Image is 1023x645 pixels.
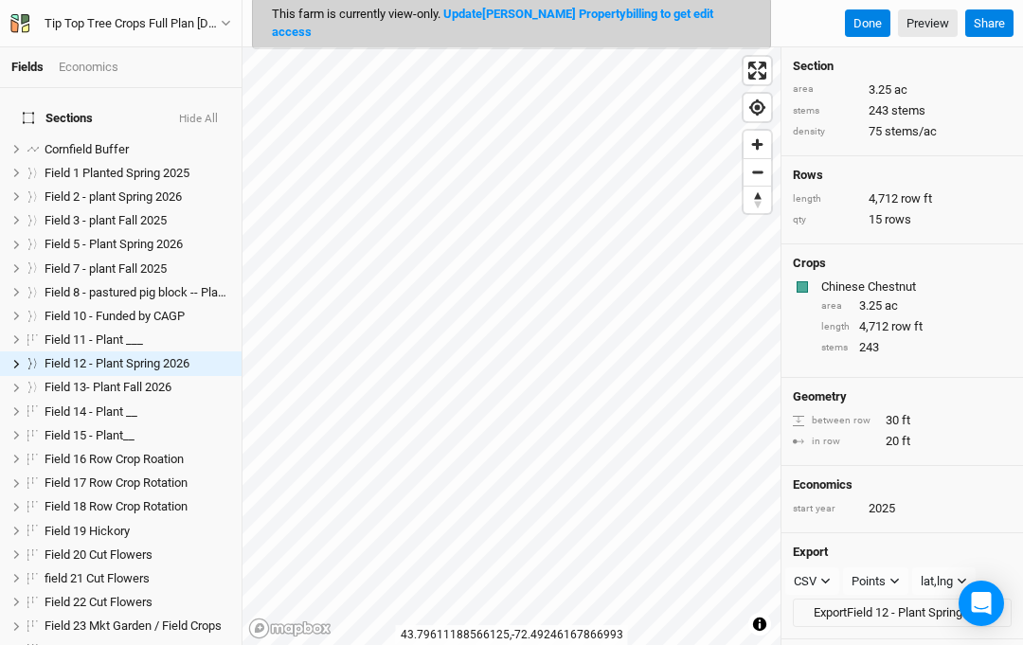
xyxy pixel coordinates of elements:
[793,502,859,516] div: start year
[59,59,118,76] div: Economics
[885,123,937,140] span: stems/ac
[45,237,183,251] span: Field 5 - Plant Spring 2026
[754,614,765,635] span: Toggle attribution
[793,389,847,404] h4: Geometry
[45,428,230,443] div: Field 15 - Plant__
[821,297,1012,314] div: 3.25
[45,571,230,586] div: field 21 Cut Flowers
[744,186,771,213] button: Reset bearing to north
[45,14,221,33] div: Tip Top Tree Crops Full Plan [DATE]
[45,404,230,420] div: Field 14 - Plant __
[178,113,219,126] button: Hide All
[793,81,1012,99] div: 3.25
[45,595,230,610] div: Field 22 Cut Flowers
[845,9,890,38] button: Done
[45,380,230,395] div: Field 13- Plant Fall 2026
[45,524,230,539] div: Field 19 Hickory
[793,211,1012,228] div: 15
[45,547,230,563] div: Field 20 Cut Flowers
[793,192,859,206] div: length
[272,7,713,38] span: This farm is currently view-only.
[793,599,1012,627] button: ExportField 12 - Plant Spring 2026
[793,59,1012,74] h4: Section
[793,412,1012,429] div: 30
[965,9,1014,38] button: Share
[885,297,898,314] span: ac
[45,142,230,157] div: Cornfield Buffer
[45,309,185,323] span: Field 10 - Funded by CAGP
[45,404,137,419] span: Field 14 - Plant __
[45,571,150,585] span: field 21 Cut Flowers
[793,190,1012,207] div: 4,712
[45,213,167,227] span: Field 3 - plant Fall 2025
[45,14,221,33] div: Tip Top Tree Crops Full Plan July 2025
[821,299,850,314] div: area
[45,237,230,252] div: Field 5 - Plant Spring 2026
[9,13,232,34] button: Tip Top Tree Crops Full Plan [DATE]
[45,189,182,204] span: Field 2 - plant Spring 2026
[45,285,279,299] span: Field 8 - pastured pig block -- Plant Fall 2025
[248,618,332,639] a: Mapbox logo
[23,111,93,126] span: Sections
[852,572,886,591] div: Points
[912,567,976,596] button: lat,lng
[821,341,850,355] div: stems
[45,285,230,300] div: Field 8 - pastured pig block -- Plant Fall 2025
[45,618,222,633] span: Field 23 Mkt Garden / Field Crops
[45,332,143,347] span: Field 11 - Plant ___
[793,168,1012,183] h4: Rows
[898,9,958,38] a: Preview
[45,261,230,277] div: Field 7 - plant Fall 2025
[902,412,910,429] span: ft
[821,320,850,334] div: length
[894,81,907,99] span: ac
[45,499,188,513] span: Field 18 Row Crop Rotation
[843,567,908,596] button: Points
[45,261,167,276] span: Field 7 - plant Fall 2025
[793,414,876,428] div: between row
[793,82,859,97] div: area
[45,309,230,324] div: Field 10 - Funded by CAGP
[793,125,859,139] div: density
[793,545,1012,560] h4: Export
[921,572,953,591] div: lat,lng
[793,102,1012,119] div: 243
[11,60,44,74] a: Fields
[45,356,189,370] span: Field 12 - Plant Spring 2026
[744,158,771,186] button: Zoom out
[891,102,925,119] span: stems
[45,356,230,371] div: Field 12 - Plant Spring 2026
[45,452,230,467] div: Field 16 Row Crop Roation
[744,131,771,158] button: Zoom in
[821,318,1012,335] div: 4,712
[45,189,230,205] div: Field 2 - plant Spring 2026
[45,380,171,394] span: Field 13- Plant Fall 2026
[821,339,1012,356] div: 243
[885,211,911,228] span: rows
[45,618,230,634] div: Field 23 Mkt Garden / Field Crops
[744,187,771,213] span: Reset bearing to north
[45,166,230,181] div: Field 1 Planted Spring 2025
[45,595,153,609] span: Field 22 Cut Flowers
[45,332,230,348] div: Field 11 - Plant ___
[785,567,839,596] button: CSV
[891,318,923,335] span: row ft
[793,435,876,449] div: in row
[45,166,189,180] span: Field 1 Planted Spring 2025
[793,123,1012,140] div: 75
[794,572,817,591] div: CSV
[45,428,135,442] span: Field 15 - Plant__
[45,524,130,538] span: Field 19 Hickory
[45,547,153,562] span: Field 20 Cut Flowers
[272,7,713,38] a: Update[PERSON_NAME] Propertybilling to get edit access
[793,477,1012,493] h4: Economics
[744,94,771,121] button: Find my location
[793,104,859,118] div: stems
[793,213,859,227] div: qty
[242,47,781,645] canvas: Map
[45,142,129,156] span: Cornfield Buffer
[45,213,230,228] div: Field 3 - plant Fall 2025
[744,57,771,84] span: Enter fullscreen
